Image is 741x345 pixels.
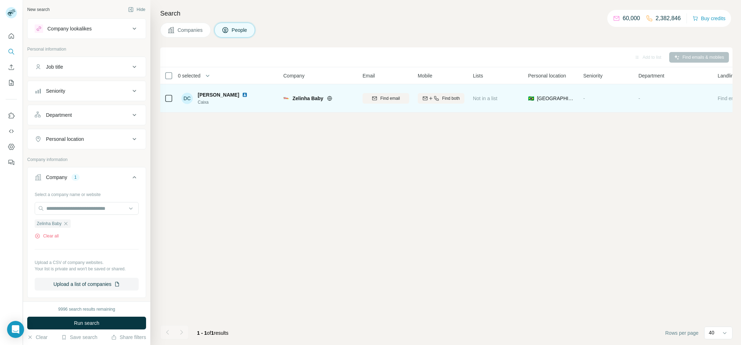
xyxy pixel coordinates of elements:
[363,72,375,79] span: Email
[293,95,323,102] span: Zelinha Baby
[35,189,139,198] div: Select a company name or website
[28,58,146,75] button: Job title
[528,72,566,79] span: Personal location
[207,330,211,336] span: of
[693,13,725,23] button: Buy credits
[7,321,24,338] div: Open Intercom Messenger
[6,30,17,42] button: Quick start
[197,330,207,336] span: 1 - 1
[528,95,534,102] span: 🇧🇷
[380,95,400,102] span: Find email
[656,14,681,23] p: 2,382,846
[27,6,50,13] div: New search
[35,233,59,239] button: Clear all
[583,72,602,79] span: Seniority
[6,61,17,74] button: Enrich CSV
[473,72,483,79] span: Lists
[442,95,460,102] span: Find both
[35,278,139,291] button: Upload a list of companies
[46,111,72,119] div: Department
[283,72,305,79] span: Company
[6,109,17,122] button: Use Surfe on LinkedIn
[709,329,714,336] p: 40
[27,317,146,329] button: Run search
[27,334,47,341] button: Clear
[718,72,736,79] span: Landline
[58,306,115,312] div: 9996 search results remaining
[638,96,640,101] span: -
[35,266,139,272] p: Your list is private and won't be saved or shared.
[27,156,146,163] p: Company information
[46,136,84,143] div: Personal location
[198,99,256,105] span: Caixa
[28,20,146,37] button: Company lookalikes
[47,25,92,32] div: Company lookalikes
[35,259,139,266] p: Upload a CSV of company websites.
[46,87,65,94] div: Seniority
[28,131,146,148] button: Personal location
[363,93,409,104] button: Find email
[28,82,146,99] button: Seniority
[61,334,97,341] button: Save search
[418,93,464,104] button: Find both
[242,92,248,98] img: LinkedIn logo
[6,156,17,169] button: Feedback
[74,320,99,327] span: Run search
[46,174,67,181] div: Company
[211,330,214,336] span: 1
[37,220,62,227] span: Zelinha Baby
[418,72,432,79] span: Mobile
[197,330,228,336] span: results
[123,4,150,15] button: Hide
[537,95,575,102] span: [GEOGRAPHIC_DATA]
[198,92,239,98] span: [PERSON_NAME]
[71,174,80,180] div: 1
[6,76,17,89] button: My lists
[283,97,289,99] img: Logo of Zelinha Baby
[232,27,248,34] span: People
[28,169,146,189] button: Company1
[583,96,585,101] span: -
[6,45,17,58] button: Search
[638,72,664,79] span: Department
[160,8,733,18] h4: Search
[623,14,640,23] p: 60,000
[27,46,146,52] p: Personal information
[111,334,146,341] button: Share filters
[181,93,193,104] div: DC
[178,72,201,79] span: 0 selected
[46,63,63,70] div: Job title
[473,96,497,101] span: Not in a list
[6,140,17,153] button: Dashboard
[665,329,699,337] span: Rows per page
[6,125,17,138] button: Use Surfe API
[178,27,203,34] span: Companies
[28,107,146,123] button: Department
